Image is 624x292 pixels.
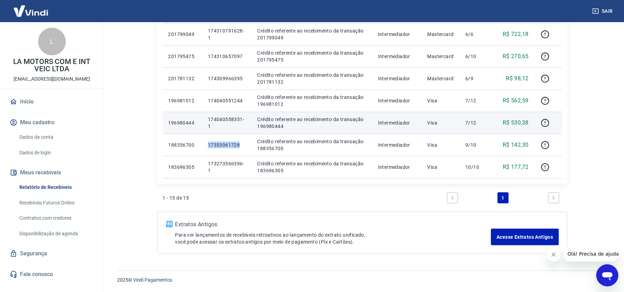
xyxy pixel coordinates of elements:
[378,53,416,60] p: Intermediador
[168,164,197,171] p: 183696305
[17,211,95,225] a: Contratos com credores
[163,194,189,201] p: 1 - 15 de 15
[17,130,95,144] a: Dados da conta
[17,146,95,160] a: Dados de login
[444,190,562,206] ul: Pagination
[428,97,455,104] p: Visa
[548,192,559,203] a: Next page
[38,28,66,55] div: L
[428,119,455,126] p: Visa
[491,229,559,245] a: Acesse Extratos Antigos
[8,115,95,130] button: Meu cadastro
[257,72,367,85] p: Crédito referente ao recebimento da transação 201781132
[8,0,53,21] img: Vindi
[503,141,529,149] p: R$ 142,30
[257,27,367,41] p: Crédito referente ao recebimento da transação 201799049
[503,30,529,38] p: R$ 722,18
[428,142,455,148] p: Visa
[257,49,367,63] p: Crédito referente ao recebimento da transação 201795475
[208,142,246,148] p: 17353061728
[168,119,197,126] p: 196980444
[17,196,95,210] a: Recebíveis Futuros Online
[117,276,607,284] p: 2025 ©
[428,75,455,82] p: Mastercard
[547,248,561,262] iframe: Fechar mensagem
[14,75,90,83] p: [EMAIL_ADDRESS][DOMAIN_NAME]
[8,267,95,282] a: Fale conosco
[378,75,416,82] p: Intermediador
[465,75,486,82] p: 6/9
[378,31,416,38] p: Intermediador
[17,227,95,241] a: Disponibilização de agenda
[498,192,509,203] a: Page 1 is your current page
[8,94,95,109] a: Início
[208,75,246,82] p: 174309966395
[133,277,172,283] a: Vindi Pagamentos
[503,52,529,61] p: R$ 270,65
[428,31,455,38] p: Mastercard
[8,165,95,180] button: Meus recebíveis
[428,164,455,171] p: Visa
[465,119,486,126] p: 7/12
[465,97,486,104] p: 7/12
[257,138,367,152] p: Crédito referente ao recebimento da transação 188356700
[378,119,416,126] p: Intermediador
[257,116,367,130] p: Crédito referente ao recebimento da transação 196980444
[257,94,367,108] p: Crédito referente ao recebimento da transação 196981012
[503,163,529,171] p: R$ 177,72
[175,231,491,245] p: Para ver lançamentos de recebíveis retroativos ao lançamento do extrato unificado, você pode aces...
[166,221,173,227] img: ícone
[17,180,95,194] a: Relatório de Recebíveis
[208,53,246,60] p: 174310657097
[591,5,616,18] button: Sair
[208,97,246,104] p: 174040551244
[428,53,455,60] p: Mastercard
[8,246,95,261] a: Segurança
[208,116,246,130] p: 174040558351-1
[465,142,486,148] p: 9/10
[596,264,618,286] iframe: Botão para abrir a janela de mensagens
[168,75,197,82] p: 201781132
[168,97,197,104] p: 196981012
[506,74,528,83] p: R$ 98,12
[208,160,246,174] p: 173273566396-1
[257,160,367,174] p: Crédito referente ao recebimento da transação 183696305
[503,97,529,105] p: R$ 562,59
[208,27,246,41] p: 174310791628-1
[378,97,416,104] p: Intermediador
[378,164,416,171] p: Intermediador
[465,164,486,171] p: 10/10
[503,119,529,127] p: R$ 530,38
[168,53,197,60] p: 201795475
[465,31,486,38] p: 6/6
[563,246,618,262] iframe: Mensagem da empresa
[6,58,98,73] p: LA MOTORS COM E INT VEIC LTDA
[447,192,458,203] a: Previous page
[175,220,491,229] p: Extratos Antigos
[4,5,58,10] span: Olá! Precisa de ajuda?
[168,142,197,148] p: 188356700
[168,31,197,38] p: 201799049
[378,142,416,148] p: Intermediador
[465,53,486,60] p: 6/10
